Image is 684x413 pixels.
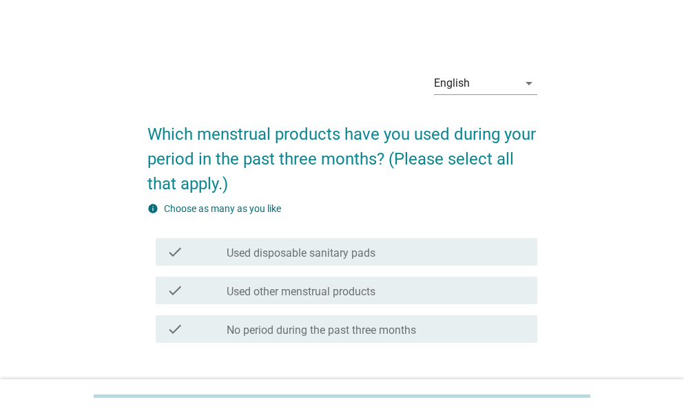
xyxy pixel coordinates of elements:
i: check [167,282,183,299]
label: Used disposable sanitary pads [227,246,375,260]
i: info [147,203,158,214]
label: Used other menstrual products [227,285,375,299]
div: English [434,77,470,89]
i: check [167,321,183,337]
h2: Which menstrual products have you used during your period in the past three months? (Please selec... [147,108,537,196]
i: check [167,244,183,260]
label: Choose as many as you like [164,203,281,214]
i: arrow_drop_down [521,75,537,92]
label: No period during the past three months [227,324,416,337]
